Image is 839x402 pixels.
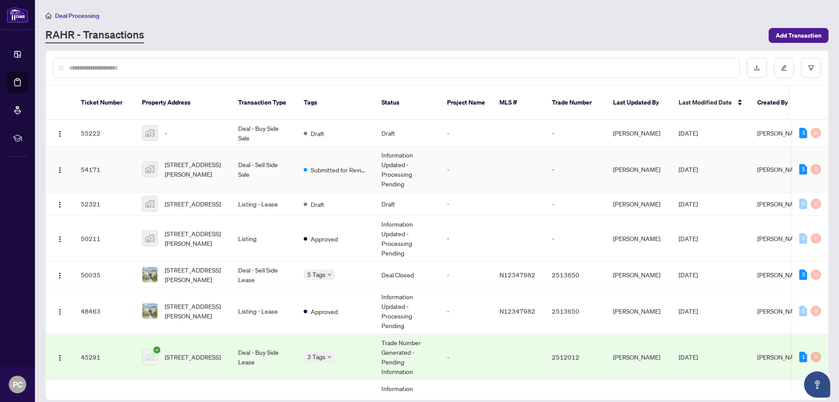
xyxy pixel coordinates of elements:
[311,199,324,209] span: Draft
[440,147,492,192] td: -
[545,288,606,334] td: 2513650
[606,334,672,380] td: [PERSON_NAME]
[53,162,67,176] button: Logo
[799,199,807,209] div: 0
[606,262,672,288] td: [PERSON_NAME]
[297,86,374,120] th: Tags
[811,164,821,175] div: 0
[56,354,63,361] img: Logo
[45,13,52,19] span: home
[776,28,822,42] span: Add Transaction
[165,160,224,179] span: [STREET_ADDRESS][PERSON_NAME]
[307,269,326,280] span: 5 Tags
[374,216,440,262] td: Information Updated - Processing Pending
[672,86,750,120] th: Last Modified Date
[799,233,807,244] div: 0
[606,216,672,262] td: [PERSON_NAME]
[679,271,698,279] span: [DATE]
[801,58,821,78] button: filter
[811,199,821,209] div: 0
[679,98,732,107] span: Last Modified Date
[165,352,221,362] span: [STREET_ADDRESS]
[142,267,157,282] img: thumbnail-img
[74,288,135,334] td: 48463
[74,216,135,262] td: 50211
[74,262,135,288] td: 50035
[757,165,804,173] span: [PERSON_NAME]
[55,12,99,20] span: Deal Processing
[440,86,492,120] th: Project Name
[231,192,297,216] td: Listing - Lease
[53,126,67,140] button: Logo
[165,199,221,209] span: [STREET_ADDRESS]
[606,120,672,147] td: [PERSON_NAME]
[545,262,606,288] td: 2513650
[53,304,67,318] button: Logo
[311,129,324,138] span: Draft
[754,65,760,71] span: download
[679,234,698,242] span: [DATE]
[679,165,698,173] span: [DATE]
[750,86,803,120] th: Created By
[231,147,297,192] td: Deal - Sell Side Sale
[142,231,157,246] img: thumbnail-img
[545,120,606,147] td: -
[811,352,821,362] div: 0
[606,147,672,192] td: [PERSON_NAME]
[311,307,338,316] span: Approved
[679,200,698,208] span: [DATE]
[774,58,794,78] button: edit
[311,165,367,175] span: Submitted for Review
[799,352,807,362] div: 1
[53,231,67,245] button: Logo
[799,306,807,316] div: 0
[440,192,492,216] td: -
[799,128,807,138] div: 3
[499,271,535,279] span: N12347982
[327,355,332,359] span: down
[165,301,224,321] span: [STREET_ADDRESS][PERSON_NAME]
[56,201,63,208] img: Logo
[374,288,440,334] td: Information Updated - Processing Pending
[153,346,160,353] span: check-circle
[311,234,338,244] span: Approved
[374,120,440,147] td: Draft
[757,307,804,315] span: [PERSON_NAME]
[747,58,767,78] button: download
[374,192,440,216] td: Draft
[307,352,326,362] span: 3 Tags
[142,350,157,364] img: thumbnail-img
[74,120,135,147] td: 55222
[606,192,672,216] td: [PERSON_NAME]
[499,307,535,315] span: N12347982
[811,269,821,280] div: 0
[45,28,144,43] a: RAHR - Transactions
[757,271,804,279] span: [PERSON_NAME]
[56,130,63,137] img: Logo
[53,350,67,364] button: Logo
[606,86,672,120] th: Last Updated By
[53,268,67,282] button: Logo
[7,7,28,23] img: logo
[231,120,297,147] td: Deal - Buy Side Sale
[679,129,698,137] span: [DATE]
[74,192,135,216] td: 52321
[56,167,63,174] img: Logo
[231,216,297,262] td: Listing
[56,308,63,315] img: Logo
[769,28,829,43] button: Add Transaction
[56,272,63,279] img: Logo
[142,162,157,177] img: thumbnail-img
[165,229,224,248] span: [STREET_ADDRESS][PERSON_NAME]
[142,304,157,318] img: thumbnail-img
[440,334,492,380] td: -
[165,128,167,138] span: -
[440,262,492,288] td: -
[606,288,672,334] td: [PERSON_NAME]
[374,147,440,192] td: Information Updated - Processing Pending
[53,197,67,211] button: Logo
[56,236,63,243] img: Logo
[811,128,821,138] div: 0
[374,334,440,380] td: Trade Number Generated - Pending Information
[374,262,440,288] td: Deal Closed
